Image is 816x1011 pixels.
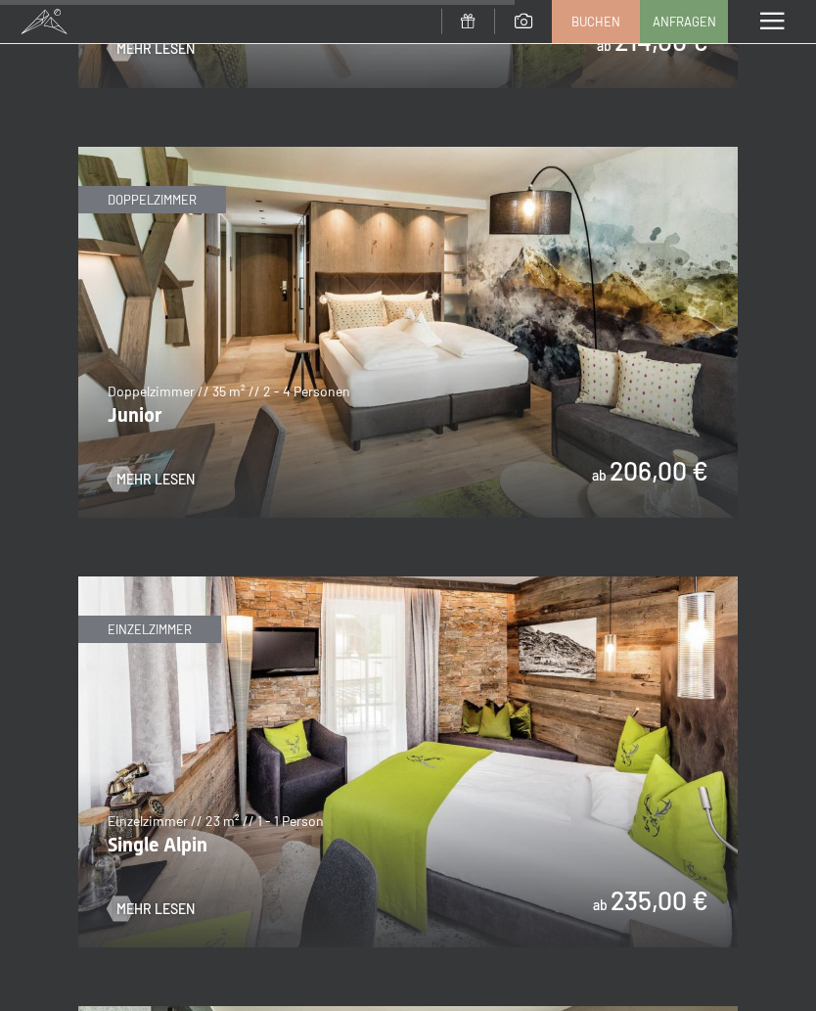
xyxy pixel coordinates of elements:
a: Mehr Lesen [108,899,195,919]
a: Single Alpin [78,577,738,589]
a: Junior [78,148,738,160]
a: Anfragen [641,1,727,42]
a: Mehr Lesen [108,39,195,59]
img: Junior [78,147,738,518]
span: Mehr Lesen [116,899,195,919]
span: Mehr Lesen [116,39,195,59]
span: Mehr Lesen [116,470,195,489]
img: Single Alpin [78,576,738,947]
a: Mehr Lesen [108,470,195,489]
span: Buchen [571,13,620,30]
span: Anfragen [653,13,716,30]
a: Buchen [553,1,639,42]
